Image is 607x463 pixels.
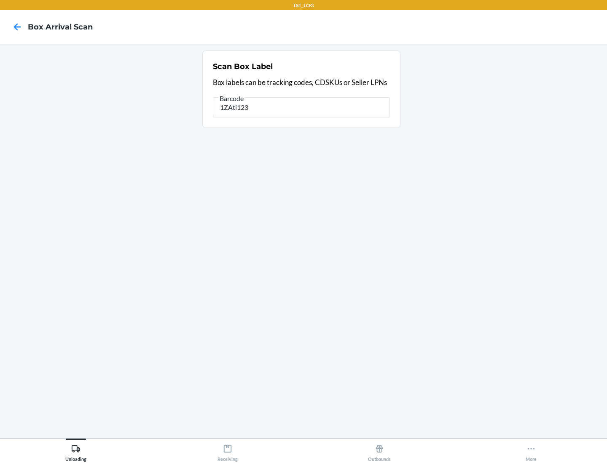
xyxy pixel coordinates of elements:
[213,61,273,72] h2: Scan Box Label
[368,441,391,462] div: Outbounds
[65,441,86,462] div: Unloading
[213,97,390,117] input: Barcode
[213,77,390,88] p: Box labels can be tracking codes, CDSKUs or Seller LPNs
[293,2,314,9] p: TST_LOG
[526,441,537,462] div: More
[28,21,93,32] h4: Box Arrival Scan
[218,441,238,462] div: Receiving
[455,439,607,462] button: More
[152,439,303,462] button: Receiving
[218,94,245,103] span: Barcode
[303,439,455,462] button: Outbounds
